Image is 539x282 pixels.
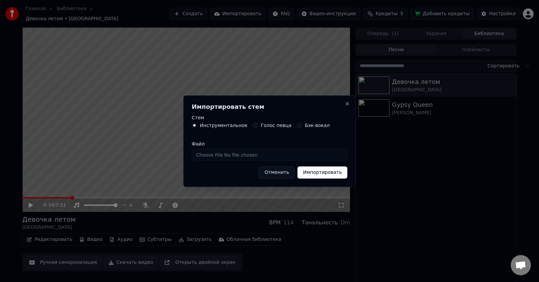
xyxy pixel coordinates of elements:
label: Бэк-вокал [305,123,330,128]
label: Файл [192,142,347,146]
label: Голос певца [261,123,291,128]
label: Стем [192,115,347,120]
h2: Импортировать стем [192,104,347,110]
label: Инструментальное [200,123,247,128]
button: Импортировать [297,166,347,179]
button: Отменить [259,166,295,179]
